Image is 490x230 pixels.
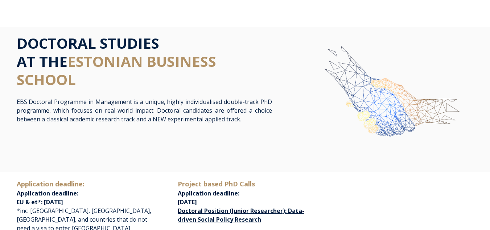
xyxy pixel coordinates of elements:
span: EU & et*: [DATE] [17,198,63,206]
h1: DOCTORAL STUDIES AT THE [17,34,272,89]
span: ESTONIAN BUSINESS SCHOOL [17,51,216,89]
span: Application deadline: [17,179,85,188]
span: Application deadline: [178,180,255,197]
span: [DATE] [178,198,197,206]
p: EBS Doctoral Programme in Management is a unique, highly individualised double-track PhD programm... [17,97,272,124]
span: Application deadline: [17,189,78,197]
span: Project based PhD Calls [178,179,255,188]
a: Doctoral Position (Junior Researcher): Data-driven Social Policy Research [178,207,304,223]
img: img-ebs-hand [298,34,473,170]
